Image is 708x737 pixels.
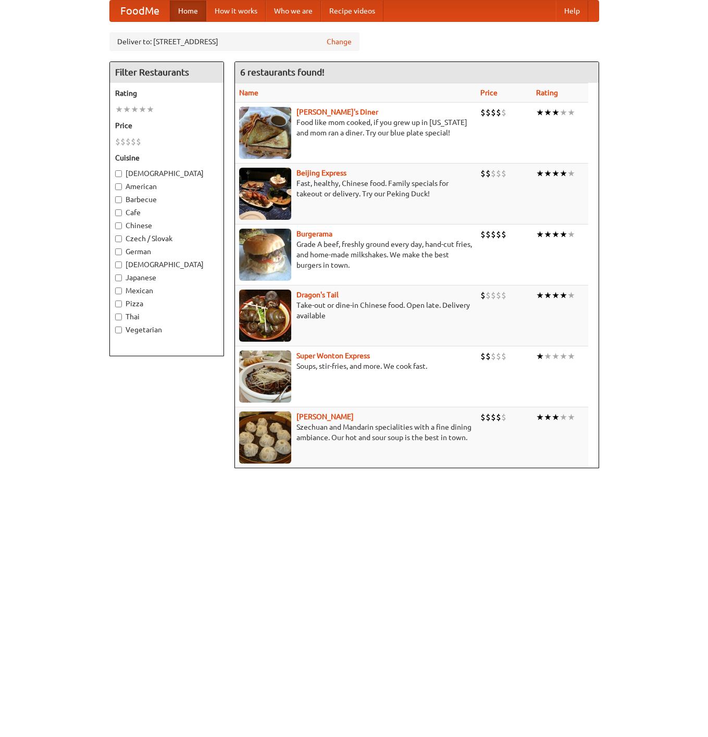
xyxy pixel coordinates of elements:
[115,220,218,231] label: Chinese
[115,259,218,270] label: [DEMOGRAPHIC_DATA]
[136,136,141,147] li: $
[115,298,218,309] label: Pizza
[115,209,122,216] input: Cafe
[501,351,506,362] li: $
[544,351,552,362] li: ★
[115,314,122,320] input: Thai
[552,351,560,362] li: ★
[544,168,552,179] li: ★
[501,107,506,118] li: $
[536,290,544,301] li: ★
[496,351,501,362] li: $
[544,411,552,423] li: ★
[115,261,122,268] input: [DEMOGRAPHIC_DATA]
[115,233,218,244] label: Czech / Slovak
[120,136,126,147] li: $
[139,104,146,115] li: ★
[239,422,472,443] p: Szechuan and Mandarin specialities with a fine dining ambiance. Our hot and sour soup is the best...
[491,168,496,179] li: $
[115,324,218,335] label: Vegetarian
[560,107,567,118] li: ★
[501,411,506,423] li: $
[321,1,383,21] a: Recipe videos
[296,230,332,238] a: Burgerama
[115,327,122,333] input: Vegetarian
[239,168,291,220] img: beijing.jpg
[109,32,359,51] div: Deliver to: [STREET_ADDRESS]
[115,120,218,131] h5: Price
[567,290,575,301] li: ★
[131,104,139,115] li: ★
[170,1,206,21] a: Home
[491,411,496,423] li: $
[496,411,501,423] li: $
[239,107,291,159] img: sallys.jpg
[123,104,131,115] li: ★
[486,168,491,179] li: $
[115,170,122,177] input: [DEMOGRAPHIC_DATA]
[480,107,486,118] li: $
[480,229,486,240] li: $
[567,168,575,179] li: ★
[296,169,346,177] a: Beijing Express
[536,89,558,97] a: Rating
[544,229,552,240] li: ★
[496,168,501,179] li: $
[480,351,486,362] li: $
[239,290,291,342] img: dragon.jpg
[486,351,491,362] li: $
[146,104,154,115] li: ★
[115,222,122,229] input: Chinese
[296,352,370,360] a: Super Wonton Express
[501,229,506,240] li: $
[480,290,486,301] li: $
[536,229,544,240] li: ★
[544,107,552,118] li: ★
[552,168,560,179] li: ★
[296,291,339,299] a: Dragon's Tail
[115,104,123,115] li: ★
[486,290,491,301] li: $
[239,229,291,281] img: burgerama.jpg
[239,239,472,270] p: Grade A beef, freshly ground every day, hand-cut fries, and home-made milkshakes. We make the bes...
[115,88,218,98] h5: Rating
[115,181,218,192] label: American
[480,168,486,179] li: $
[560,168,567,179] li: ★
[115,248,122,255] input: German
[544,290,552,301] li: ★
[486,107,491,118] li: $
[115,272,218,283] label: Japanese
[115,196,122,203] input: Barbecue
[239,351,291,403] img: superwonton.jpg
[552,290,560,301] li: ★
[486,229,491,240] li: $
[115,153,218,163] h5: Cuisine
[536,351,544,362] li: ★
[496,290,501,301] li: $
[560,229,567,240] li: ★
[560,411,567,423] li: ★
[206,1,266,21] a: How it works
[536,411,544,423] li: ★
[239,117,472,138] p: Food like mom cooked, if you grew up in [US_STATE] and mom ran a diner. Try our blue plate special!
[239,411,291,464] img: shandong.jpg
[115,235,122,242] input: Czech / Slovak
[115,285,218,296] label: Mexican
[567,351,575,362] li: ★
[491,229,496,240] li: $
[110,1,170,21] a: FoodMe
[296,413,354,421] a: [PERSON_NAME]
[327,36,352,47] a: Change
[115,274,122,281] input: Japanese
[296,108,378,116] a: [PERSON_NAME]'s Diner
[115,207,218,218] label: Cafe
[536,168,544,179] li: ★
[115,301,122,307] input: Pizza
[567,411,575,423] li: ★
[486,411,491,423] li: $
[131,136,136,147] li: $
